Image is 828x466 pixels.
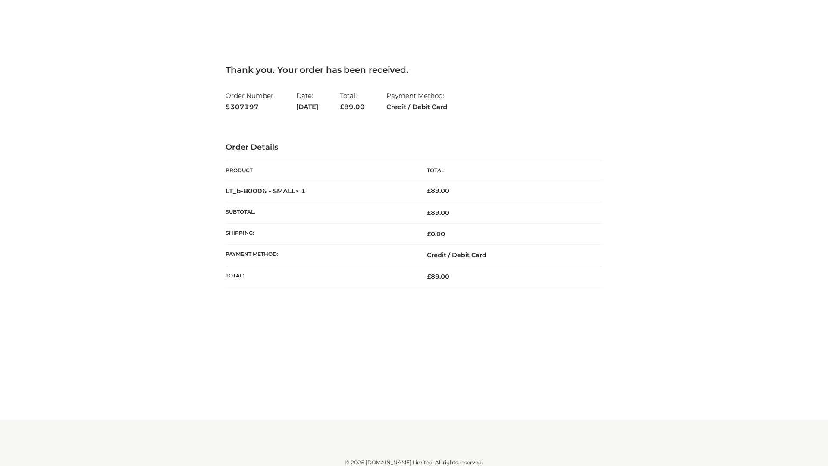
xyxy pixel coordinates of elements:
h3: Order Details [226,143,602,152]
td: Credit / Debit Card [414,245,602,266]
bdi: 89.00 [427,187,449,195]
th: Total [414,161,602,180]
span: £ [427,209,431,217]
span: 89.00 [427,273,449,280]
strong: 5307197 [226,101,275,113]
span: £ [427,187,431,195]
span: £ [427,273,431,280]
th: Payment method: [226,245,414,266]
bdi: 0.00 [427,230,445,238]
span: £ [427,230,431,238]
span: 89.00 [340,103,365,111]
h3: Thank you. Your order has been received. [226,65,602,75]
li: Total: [340,88,365,114]
li: Date: [296,88,318,114]
li: Payment Method: [386,88,447,114]
strong: [DATE] [296,101,318,113]
th: Product [226,161,414,180]
li: Order Number: [226,88,275,114]
th: Shipping: [226,224,414,245]
span: 89.00 [427,209,449,217]
span: £ [340,103,344,111]
strong: Credit / Debit Card [386,101,447,113]
strong: × 1 [295,187,306,195]
th: Subtotal: [226,202,414,223]
th: Total: [226,266,414,287]
strong: LT_b-B0006 - SMALL [226,187,306,195]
